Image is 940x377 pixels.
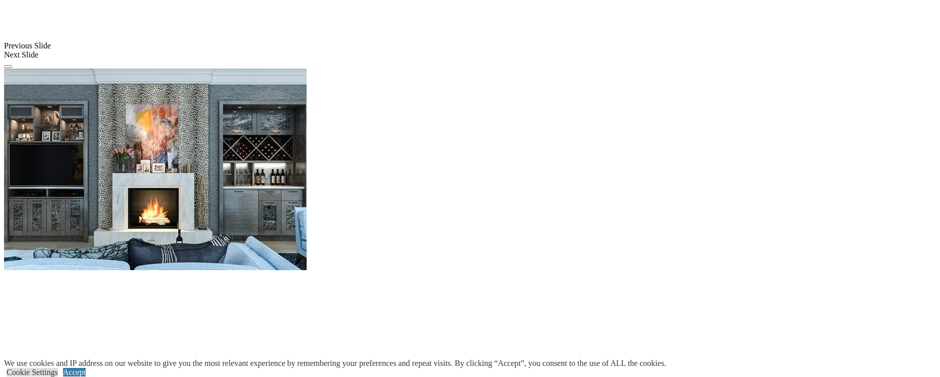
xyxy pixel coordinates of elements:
[4,50,936,59] div: Next Slide
[7,368,58,376] a: Cookie Settings
[4,359,666,368] div: We use cookies and IP address on our website to give you the most relevant experience by remember...
[63,368,86,376] a: Accept
[4,41,936,50] div: Previous Slide
[4,65,12,68] button: Click here to pause slide show
[4,69,307,270] img: Banner for mobile view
